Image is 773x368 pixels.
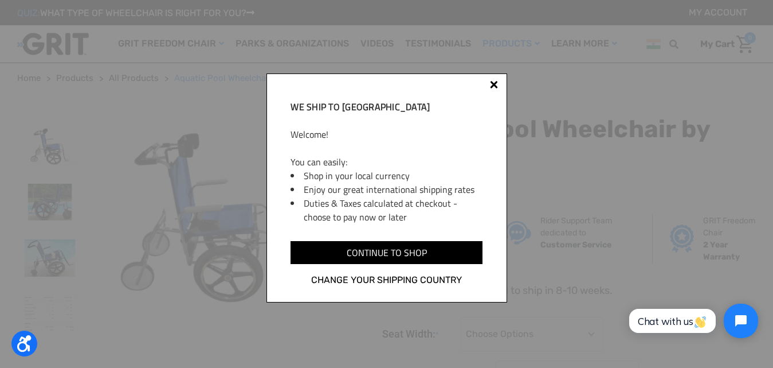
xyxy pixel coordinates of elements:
[617,294,768,348] iframe: Tidio Chat
[291,273,482,288] a: Change your shipping country
[291,241,482,264] input: Continue to shop
[304,183,482,196] li: Enjoy our great international shipping rates
[291,155,482,169] p: You can easily:
[291,100,482,114] h2: We ship to [GEOGRAPHIC_DATA]
[304,196,482,224] li: Duties & Taxes calculated at checkout - choose to pay now or later
[304,169,482,183] li: Shop in your local currency
[291,127,482,141] p: Welcome!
